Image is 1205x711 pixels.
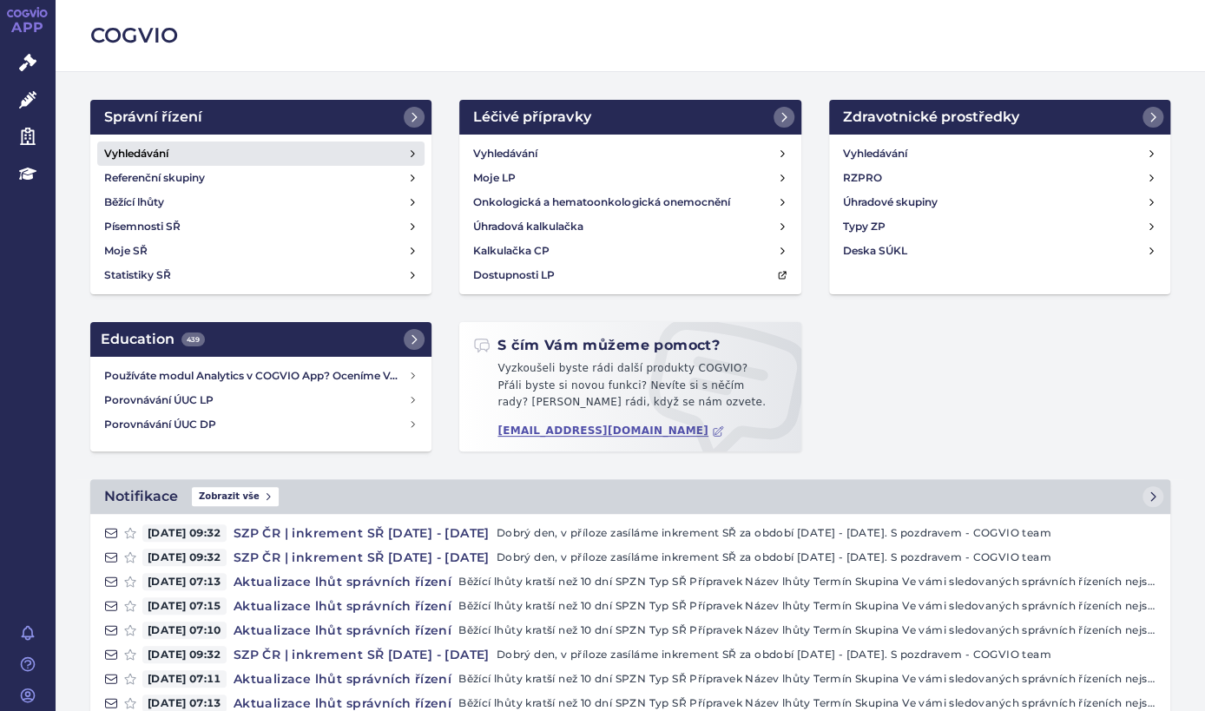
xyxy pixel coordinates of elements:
a: Referenční skupiny [97,166,425,190]
a: Onkologická a hematoonkologická onemocnění [466,190,793,214]
p: Dobrý den, v příloze zasíláme inkrement SŘ za období [DATE] - [DATE]. S pozdravem - COGVIO team [497,646,1156,663]
h4: Porovnávání ÚUC DP [104,416,408,433]
h4: Statistiky SŘ [104,267,171,284]
a: Úhradové skupiny [836,190,1163,214]
h4: Úhradové skupiny [843,194,938,211]
a: Vyhledávání [97,142,425,166]
a: Dostupnosti LP [466,263,793,287]
h2: Education [101,329,205,350]
a: Moje LP [466,166,793,190]
a: Education439 [90,322,431,357]
h2: Notifikace [104,486,178,507]
a: Statistiky SŘ [97,263,425,287]
a: Zdravotnické prostředky [829,100,1170,135]
p: Běžící lhůty kratší než 10 dní SPZN Typ SŘ Přípravek Název lhůty Termín Skupina Ve vámi sledovaný... [458,573,1156,590]
a: Typy ZP [836,214,1163,239]
h4: Používáte modul Analytics v COGVIO App? Oceníme Vaši zpětnou vazbu! [104,367,408,385]
h4: Aktualizace lhůt správních řízení [227,622,458,639]
a: Porovnávání ÚUC LP [97,388,425,412]
h4: Deska SÚKL [843,242,907,260]
p: Běžící lhůty kratší než 10 dní SPZN Typ SŘ Přípravek Název lhůty Termín Skupina Ve vámi sledovaný... [458,622,1156,639]
p: Dobrý den, v příloze zasíláme inkrement SŘ za období [DATE] - [DATE]. S pozdravem - COGVIO team [497,524,1156,542]
h4: Moje SŘ [104,242,148,260]
a: Vyhledávání [466,142,793,166]
h4: Aktualizace lhůt správních řízení [227,573,458,590]
h4: Úhradová kalkulačka [473,218,583,235]
h4: Moje LP [473,169,516,187]
h2: Léčivé přípravky [473,107,590,128]
a: Kalkulačka CP [466,239,793,263]
a: Používáte modul Analytics v COGVIO App? Oceníme Vaši zpětnou vazbu! [97,364,425,388]
span: [DATE] 07:11 [142,670,227,688]
h4: Vyhledávání [104,145,168,162]
h2: Správní řízení [104,107,202,128]
a: Moje SŘ [97,239,425,263]
a: Vyhledávání [836,142,1163,166]
h4: Písemnosti SŘ [104,218,181,235]
span: [DATE] 09:32 [142,524,227,542]
a: Písemnosti SŘ [97,214,425,239]
h2: Zdravotnické prostředky [843,107,1019,128]
h4: Referenční skupiny [104,169,205,187]
p: Dobrý den, v příloze zasíláme inkrement SŘ za období [DATE] - [DATE]. S pozdravem - COGVIO team [497,549,1156,566]
h4: Onkologická a hematoonkologická onemocnění [473,194,729,211]
span: [DATE] 09:32 [142,646,227,663]
a: Léčivé přípravky [459,100,800,135]
p: Vyzkoušeli byste rádi další produkty COGVIO? Přáli byste si novou funkci? Nevíte si s něčím rady?... [473,360,787,418]
h4: Typy ZP [843,218,886,235]
a: Porovnávání ÚUC DP [97,412,425,437]
a: Běžící lhůty [97,190,425,214]
h4: Dostupnosti LP [473,267,555,284]
span: [DATE] 07:13 [142,573,227,590]
span: [DATE] 07:10 [142,622,227,639]
h4: Vyhledávání [473,145,537,162]
h4: SZP ČR | inkrement SŘ [DATE] - [DATE] [227,646,497,663]
h4: RZPRO [843,169,882,187]
span: 439 [181,332,205,346]
h2: S čím Vám můžeme pomoct? [473,336,720,355]
h4: Aktualizace lhůt správních řízení [227,597,458,615]
span: [DATE] 09:32 [142,549,227,566]
a: Deska SÚKL [836,239,1163,263]
a: Správní řízení [90,100,431,135]
a: [EMAIL_ADDRESS][DOMAIN_NAME] [497,425,724,438]
h4: Porovnávání ÚUC LP [104,392,408,409]
a: NotifikaceZobrazit vše [90,479,1170,514]
h4: Vyhledávání [843,145,907,162]
p: Běžící lhůty kratší než 10 dní SPZN Typ SŘ Přípravek Název lhůty Termín Skupina Ve vámi sledovaný... [458,670,1156,688]
h4: Aktualizace lhůt správních řízení [227,670,458,688]
p: Běžící lhůty kratší než 10 dní SPZN Typ SŘ Přípravek Název lhůty Termín Skupina Ve vámi sledovaný... [458,597,1156,615]
h4: Kalkulačka CP [473,242,550,260]
a: Úhradová kalkulačka [466,214,793,239]
h4: SZP ČR | inkrement SŘ [DATE] - [DATE] [227,549,497,566]
h4: Běžící lhůty [104,194,164,211]
a: RZPRO [836,166,1163,190]
span: Zobrazit vše [192,487,279,506]
span: [DATE] 07:15 [142,597,227,615]
h2: COGVIO [90,21,1170,50]
h4: SZP ČR | inkrement SŘ [DATE] - [DATE] [227,524,497,542]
